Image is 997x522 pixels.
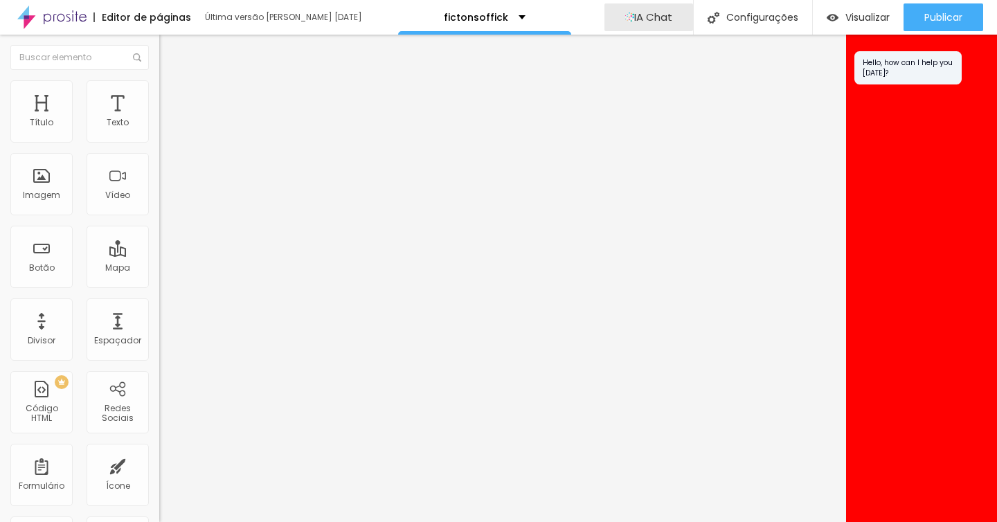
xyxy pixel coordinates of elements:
input: Buscar elemento [10,45,149,70]
button: AIIA Chat [604,3,693,31]
div: Divisor [28,336,55,345]
div: Espaçador [94,336,141,345]
div: Texto [107,118,129,127]
iframe: Editor [159,35,846,522]
div: Editor de páginas [93,12,191,22]
button: Publicar [904,3,983,31]
div: Botão [29,263,55,273]
p: fictonsoffick [444,12,508,22]
div: Vídeo [105,190,130,200]
span: Visualizar [845,12,890,23]
span: IA Chat [634,11,672,23]
div: Título [30,118,53,127]
div: Ícone [106,481,130,491]
div: Código HTML [14,404,69,424]
img: Icone [708,12,719,24]
div: Imagem [23,190,60,200]
div: Mapa [105,263,130,273]
img: view-1.svg [827,12,838,24]
div: Formulário [19,481,64,491]
span: Publicar [924,12,962,23]
div: Última versão [PERSON_NAME] [DATE] [205,13,364,21]
button: Visualizar [813,3,904,31]
img: AI [625,12,634,22]
img: Icone [133,53,141,62]
div: Redes Sociais [90,404,145,424]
